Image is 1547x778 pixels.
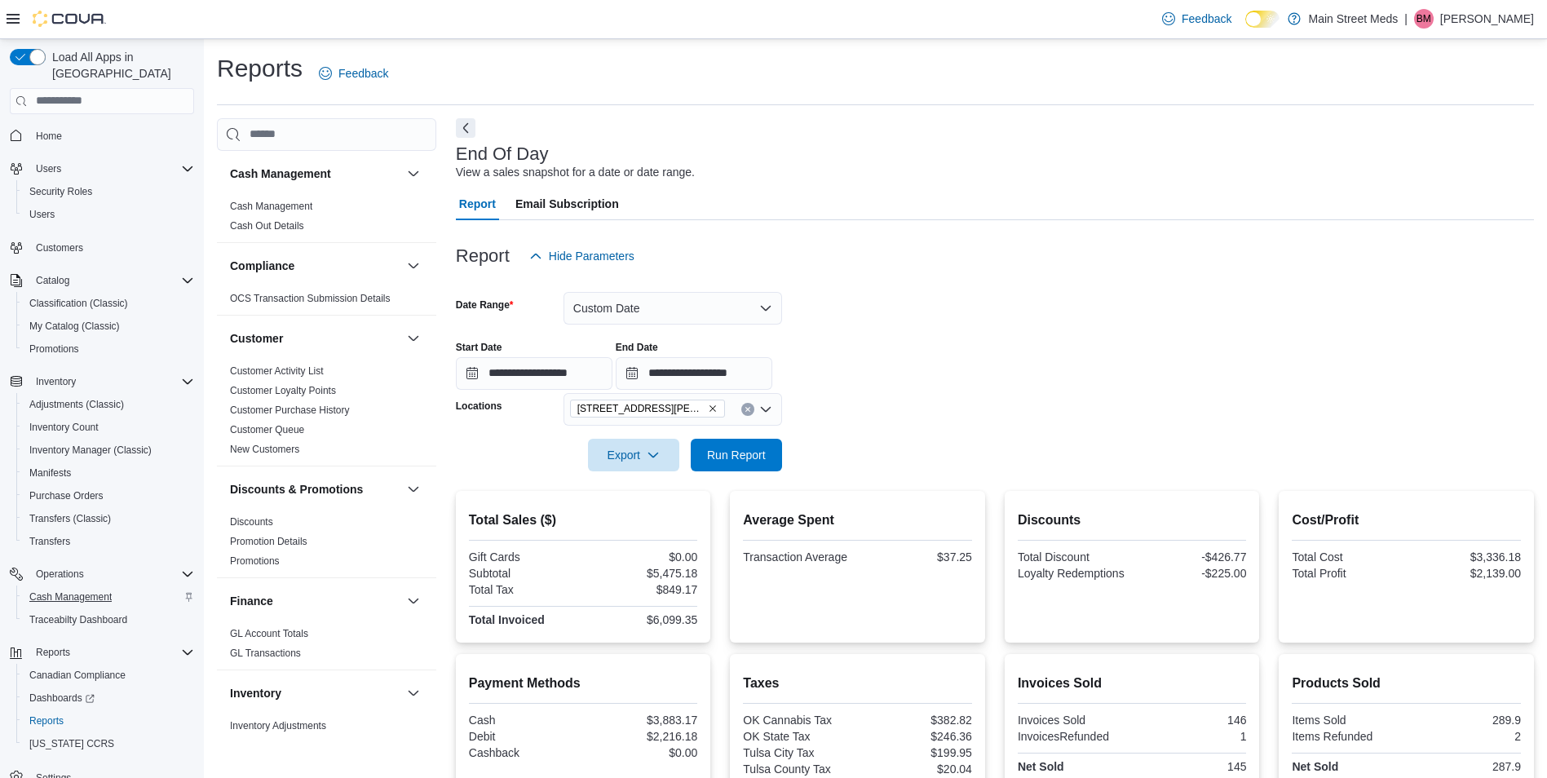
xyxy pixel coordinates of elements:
[230,481,400,497] button: Discounts & Promotions
[586,550,697,564] div: $0.00
[230,555,280,567] a: Promotions
[217,289,436,315] div: Compliance
[230,443,299,456] span: New Customers
[217,197,436,242] div: Cash Management
[1292,674,1521,693] h2: Products Sold
[230,201,312,212] a: Cash Management
[3,124,201,148] button: Home
[469,730,580,743] div: Debit
[23,294,135,313] a: Classification (Classic)
[217,512,436,577] div: Discounts & Promotions
[1018,674,1247,693] h2: Invoices Sold
[230,720,326,732] a: Inventory Adjustments
[1135,714,1246,727] div: 146
[29,669,126,682] span: Canadian Compliance
[1018,714,1129,727] div: Invoices Sold
[16,338,201,360] button: Promotions
[861,763,972,776] div: $20.04
[469,613,545,626] strong: Total Invoiced
[1018,730,1129,743] div: InvoicesRefunded
[217,624,436,670] div: Finance
[29,271,194,290] span: Catalog
[23,665,132,685] a: Canadian Compliance
[16,608,201,631] button: Traceabilty Dashboard
[1292,730,1403,743] div: Items Refunded
[456,298,514,312] label: Date Range
[36,375,76,388] span: Inventory
[16,416,201,439] button: Inventory Count
[230,719,326,732] span: Inventory Adjustments
[230,384,336,397] span: Customer Loyalty Points
[549,248,634,264] span: Hide Parameters
[23,316,194,336] span: My Catalog (Classic)
[23,509,194,528] span: Transfers (Classic)
[29,398,124,411] span: Adjustments (Classic)
[469,511,698,530] h2: Total Sales ($)
[1410,567,1521,580] div: $2,139.00
[23,688,194,708] span: Dashboards
[23,665,194,685] span: Canadian Compliance
[29,512,111,525] span: Transfers (Classic)
[23,316,126,336] a: My Catalog (Classic)
[230,423,304,436] span: Customer Queue
[586,746,697,759] div: $0.00
[16,180,201,203] button: Security Roles
[861,730,972,743] div: $246.36
[29,185,92,198] span: Security Roles
[1135,550,1246,564] div: -$426.77
[23,486,194,506] span: Purchase Orders
[1414,9,1434,29] div: Blake Martin
[1292,511,1521,530] h2: Cost/Profit
[29,372,82,391] button: Inventory
[23,339,86,359] a: Promotions
[29,564,91,584] button: Operations
[23,463,194,483] span: Manifests
[23,532,194,551] span: Transfers
[23,418,105,437] a: Inventory Count
[338,65,388,82] span: Feedback
[23,587,194,607] span: Cash Management
[23,463,77,483] a: Manifests
[1245,11,1280,28] input: Dark Mode
[29,126,194,146] span: Home
[586,567,697,580] div: $5,475.18
[29,159,194,179] span: Users
[23,395,194,414] span: Adjustments (Classic)
[1018,511,1247,530] h2: Discounts
[23,532,77,551] a: Transfers
[1410,730,1521,743] div: 2
[691,439,782,471] button: Run Report
[230,628,308,639] a: GL Account Totals
[564,292,782,325] button: Custom Date
[230,593,273,609] h3: Finance
[1156,2,1238,35] a: Feedback
[1135,760,1246,773] div: 145
[743,714,854,727] div: OK Cannabis Tax
[515,188,619,220] span: Email Subscription
[469,567,580,580] div: Subtotal
[3,641,201,664] button: Reports
[523,240,641,272] button: Hide Parameters
[1404,9,1408,29] p: |
[29,372,194,391] span: Inventory
[230,258,294,274] h3: Compliance
[217,52,303,85] h1: Reports
[29,466,71,480] span: Manifests
[33,11,106,27] img: Cova
[230,258,400,274] button: Compliance
[16,530,201,553] button: Transfers
[16,439,201,462] button: Inventory Manager (Classic)
[1417,9,1431,29] span: BM
[230,424,304,435] a: Customer Queue
[29,126,69,146] a: Home
[23,205,194,224] span: Users
[23,610,134,630] a: Traceabilty Dashboard
[23,205,61,224] a: Users
[29,343,79,356] span: Promotions
[23,711,194,731] span: Reports
[456,144,549,164] h3: End Of Day
[586,714,697,727] div: $3,883.17
[29,159,68,179] button: Users
[29,643,77,662] button: Reports
[46,49,194,82] span: Load All Apps in [GEOGRAPHIC_DATA]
